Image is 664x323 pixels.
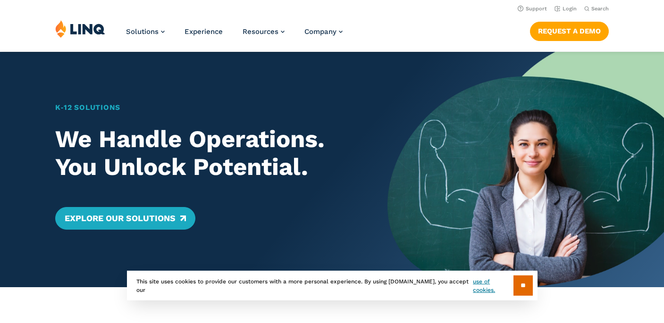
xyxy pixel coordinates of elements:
[127,271,538,300] div: This site uses cookies to provide our customers with a more personal experience. By using [DOMAIN...
[530,20,609,41] nav: Button Navigation
[591,6,609,12] span: Search
[473,277,513,294] a: use of cookies.
[243,27,285,36] a: Resources
[55,20,105,38] img: LINQ | K‑12 Software
[55,207,195,230] a: Explore Our Solutions
[584,5,609,12] button: Open Search Bar
[126,20,343,51] nav: Primary Navigation
[387,52,664,287] img: Home Banner
[185,27,223,36] a: Experience
[55,102,360,113] h1: K‑12 Solutions
[243,27,278,36] span: Resources
[555,6,577,12] a: Login
[304,27,336,36] span: Company
[126,27,159,36] span: Solutions
[126,27,165,36] a: Solutions
[55,125,360,181] h2: We Handle Operations. You Unlock Potential.
[518,6,547,12] a: Support
[530,22,609,41] a: Request a Demo
[304,27,343,36] a: Company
